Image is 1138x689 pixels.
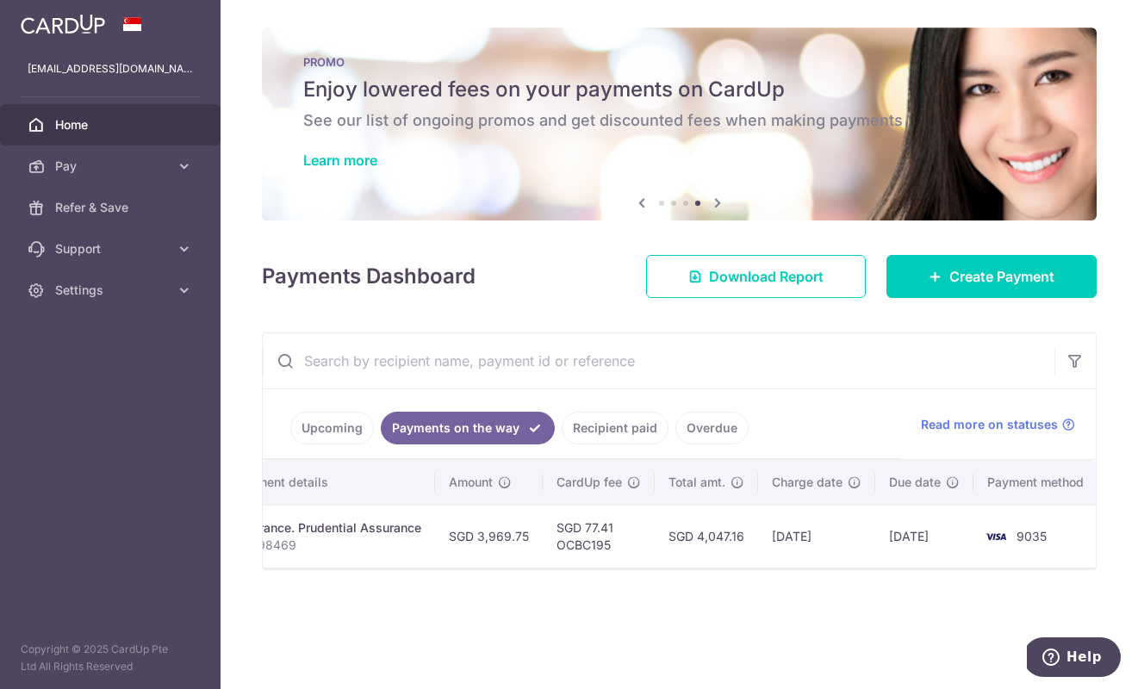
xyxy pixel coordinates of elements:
img: Bank Card [979,526,1013,547]
h4: Payments Dashboard [262,261,476,292]
p: [EMAIL_ADDRESS][DOMAIN_NAME] [28,60,193,78]
p: PROMO [303,55,1055,69]
span: Create Payment [949,266,1054,287]
a: Recipient paid [562,412,668,444]
a: Create Payment [886,255,1097,298]
h6: See our list of ongoing promos and get discounted fees when making payments [303,110,1055,131]
span: Refer & Save [55,199,169,216]
span: 9035 [1017,529,1047,543]
div: Insurance. Prudential Assurance [235,519,421,537]
span: Pay [55,158,169,175]
img: Latest Promos banner [262,28,1097,220]
span: Settings [55,282,169,299]
input: Search by recipient name, payment id or reference [263,333,1054,388]
p: 72298469 [235,537,421,554]
span: CardUp fee [557,474,622,491]
img: CardUp [21,14,105,34]
span: Read more on statuses [921,416,1058,433]
h5: Enjoy lowered fees on your payments on CardUp [303,76,1055,103]
td: SGD 4,047.16 [655,505,758,568]
iframe: Opens a widget where you can find more information [1027,637,1121,680]
span: Total amt. [668,474,725,491]
th: Payment details [221,460,435,505]
a: Download Report [646,255,866,298]
span: Support [55,240,169,258]
a: Learn more [303,152,377,169]
a: Read more on statuses [921,416,1075,433]
span: Due date [889,474,941,491]
a: Overdue [675,412,749,444]
td: [DATE] [758,505,875,568]
td: SGD 77.41 OCBC195 [543,505,655,568]
span: Download Report [709,266,824,287]
th: Payment method [973,460,1104,505]
span: Amount [449,474,493,491]
span: Charge date [772,474,843,491]
span: Home [55,116,169,133]
td: SGD 3,969.75 [435,505,543,568]
a: Payments on the way [381,412,555,444]
td: [DATE] [875,505,973,568]
a: Upcoming [290,412,374,444]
